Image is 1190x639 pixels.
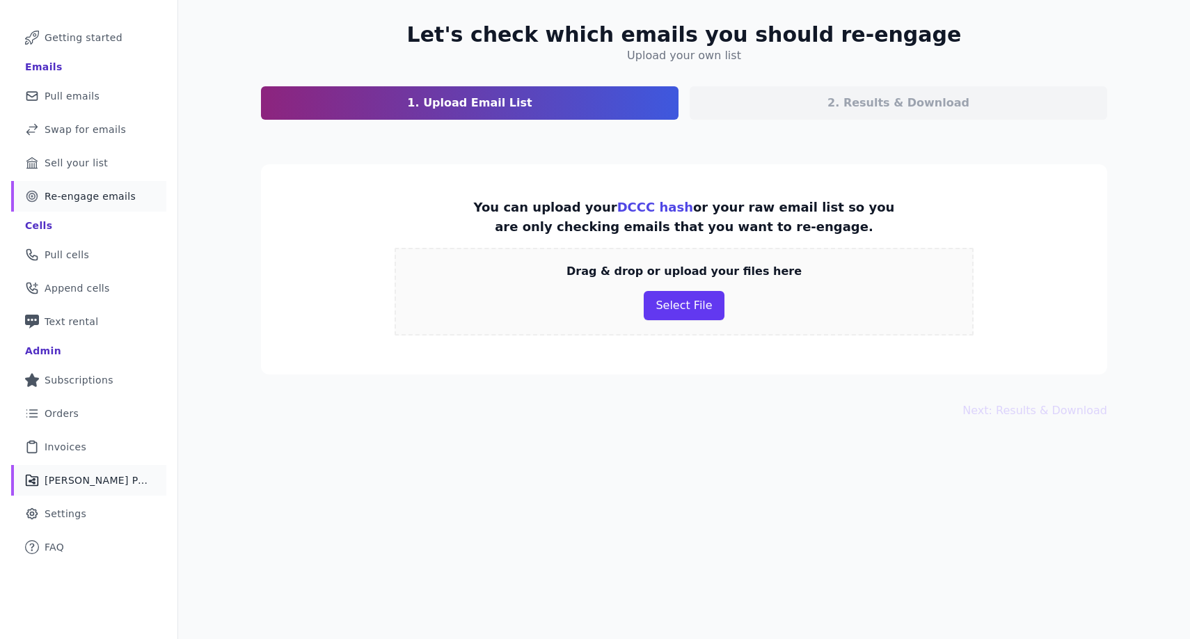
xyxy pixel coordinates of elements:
div: Admin [25,344,61,358]
span: Pull emails [45,89,100,103]
span: Pull cells [45,248,89,262]
span: Settings [45,507,86,521]
span: Orders [45,407,79,420]
p: You can upload your or your raw email list so you are only checking emails that you want to re-en... [467,198,901,237]
span: Getting started [45,31,122,45]
a: Pull cells [11,239,166,270]
span: Re-engage emails [45,189,136,203]
a: FAQ [11,532,166,562]
span: Append cells [45,281,110,295]
span: FAQ [45,540,64,554]
a: Re-engage emails [11,181,166,212]
a: Swap for emails [11,114,166,145]
a: 1. Upload Email List [261,86,679,120]
a: Pull emails [11,81,166,111]
a: Getting started [11,22,166,53]
span: Text rental [45,315,99,329]
a: Invoices [11,432,166,462]
a: DCCC hash [617,200,693,214]
span: Invoices [45,440,86,454]
button: Next: Results & Download [962,402,1107,419]
a: Settings [11,498,166,529]
a: Subscriptions [11,365,166,395]
p: 2. Results & Download [827,95,969,111]
a: Text rental [11,306,166,337]
span: Sell your list [45,156,108,170]
div: Cells [25,219,52,232]
span: Swap for emails [45,123,126,136]
a: [PERSON_NAME] Performance [11,465,166,496]
span: Subscriptions [45,373,113,387]
button: Select File [644,291,724,320]
p: Drag & drop or upload your files here [566,263,802,280]
h4: Upload your own list [627,47,741,64]
span: [PERSON_NAME] Performance [45,473,150,487]
a: Append cells [11,273,166,303]
div: Emails [25,60,63,74]
a: Orders [11,398,166,429]
h2: Let's check which emails you should re-engage [407,22,962,47]
a: Sell your list [11,148,166,178]
p: 1. Upload Email List [407,95,532,111]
